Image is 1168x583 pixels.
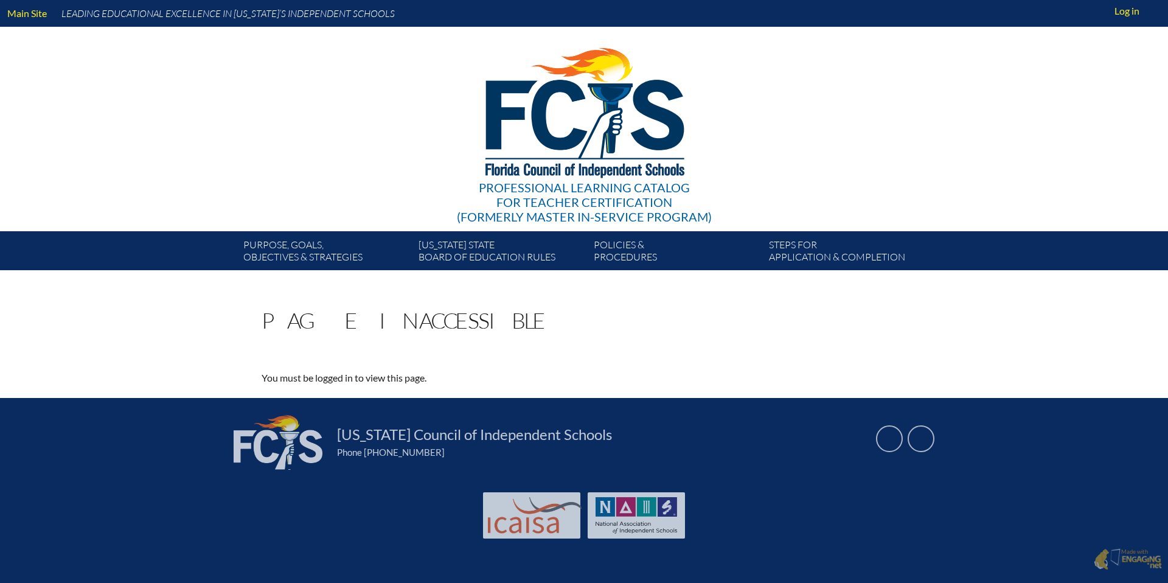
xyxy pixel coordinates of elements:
[262,370,690,386] p: You must be logged in to view this page.
[1089,546,1167,574] a: Made with
[414,236,589,270] a: [US_STATE] StateBoard of Education rules
[764,236,939,270] a: Steps forapplication & completion
[457,180,712,224] div: Professional Learning Catalog (formerly Master In-service Program)
[1121,548,1162,571] p: Made with
[1110,548,1123,566] img: Engaging - Bring it online
[459,27,710,193] img: FCISlogo221.eps
[1121,555,1162,570] img: Engaging - Bring it online
[1094,548,1109,570] img: Engaging - Bring it online
[496,195,672,209] span: for Teacher Certification
[234,415,322,470] img: FCIS_logo_white
[337,447,861,458] div: Phone [PHONE_NUMBER]
[452,24,717,226] a: Professional Learning Catalog for Teacher Certification(formerly Master In-service Program)
[1114,4,1139,18] span: Log in
[238,236,414,270] a: Purpose, goals,objectives & strategies
[488,497,582,534] img: Int'l Council Advancing Independent School Accreditation logo
[2,5,52,21] a: Main Site
[596,497,677,534] img: NAIS Logo
[589,236,764,270] a: Policies &Procedures
[332,425,617,444] a: [US_STATE] Council of Independent Schools
[262,309,545,331] h1: Page Inaccessible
